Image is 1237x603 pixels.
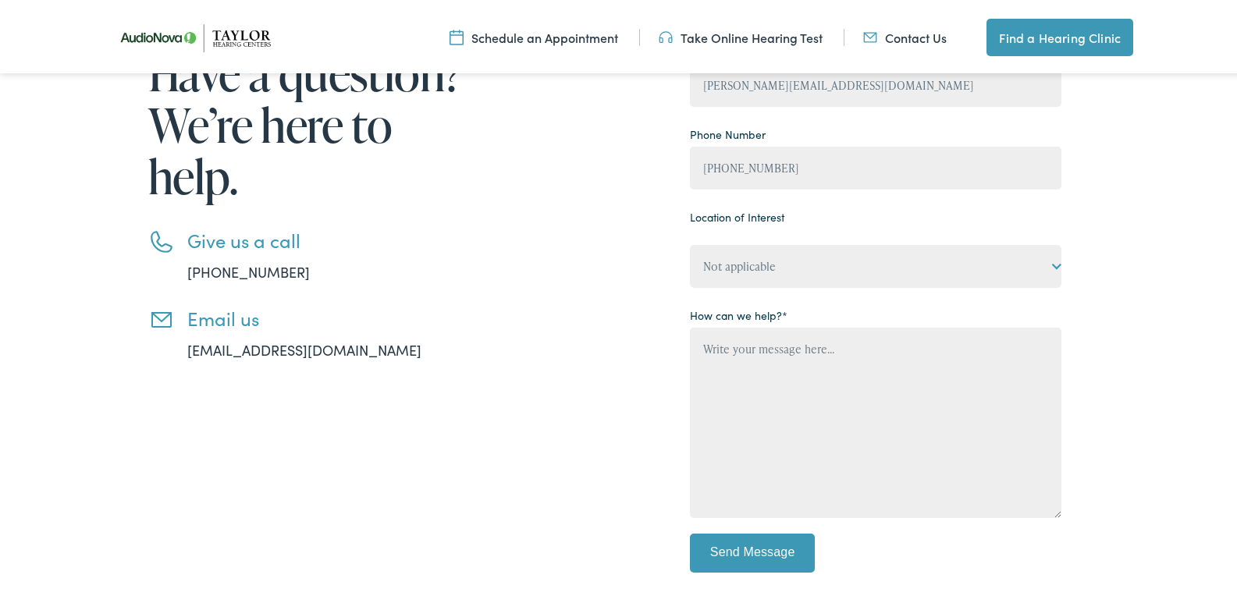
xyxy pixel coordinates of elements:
[690,530,815,569] input: Send Message
[690,206,784,222] label: Location of Interest
[986,16,1133,53] a: Find a Hearing Clinic
[450,26,618,43] a: Schedule an Appointment
[863,26,947,43] a: Contact Us
[863,26,877,43] img: utility icon
[659,26,673,43] img: utility icon
[187,304,468,327] h3: Email us
[187,226,468,249] h3: Give us a call
[450,26,464,43] img: utility icon
[187,259,310,278] a: [PHONE_NUMBER]
[690,144,1061,186] input: (XXX) XXX - XXXX
[690,304,787,321] label: How can we help?
[690,61,1061,104] input: example@gmail.com
[690,123,766,140] label: Phone Number
[659,26,823,43] a: Take Online Hearing Test
[187,337,421,356] a: [EMAIL_ADDRESS][DOMAIN_NAME]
